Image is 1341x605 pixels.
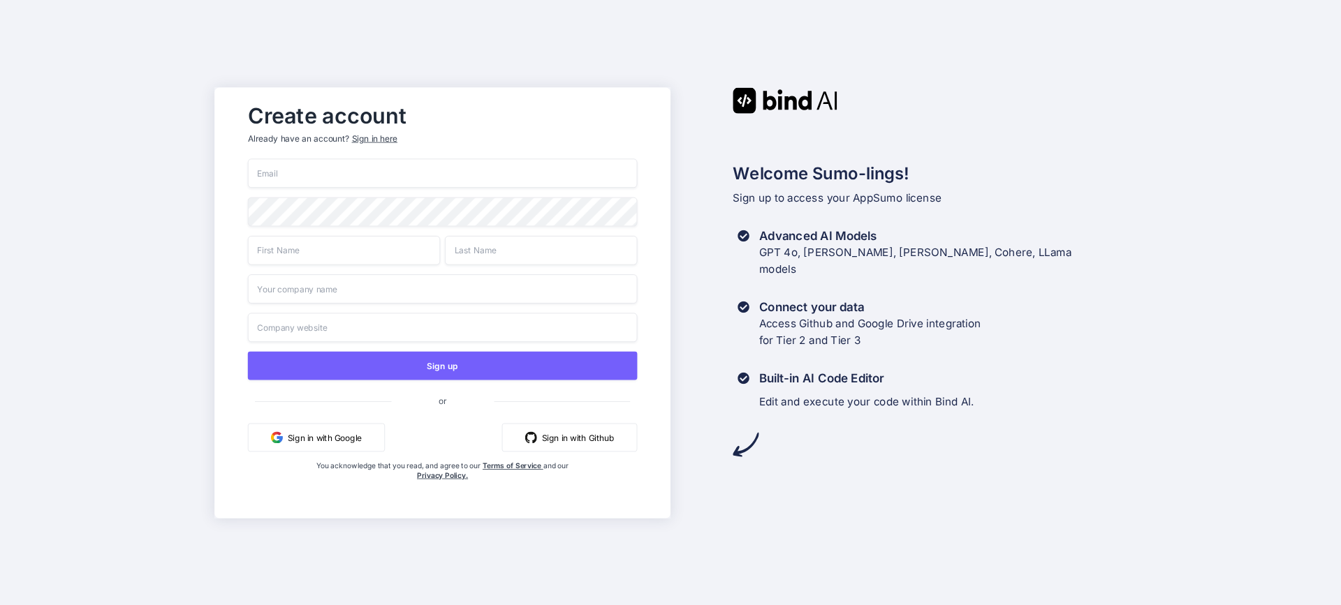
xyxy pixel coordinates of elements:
p: Access Github and Google Drive integration for Tier 2 and Tier 3 [759,315,981,348]
button: Sign up [248,351,638,380]
a: Privacy Policy. [417,470,468,479]
button: Sign in with Google [248,423,385,451]
p: Sign up to access your AppSumo license [733,189,1127,206]
div: You acknowledge that you read, and agree to our and our [313,461,573,508]
input: Email [248,158,638,188]
input: Last Name [445,235,637,264]
input: Company website [248,313,638,342]
img: google [271,431,283,443]
img: Bind AI logo [733,87,837,113]
h2: Create account [248,106,638,125]
button: Sign in with Github [502,423,638,451]
a: Terms of Service [483,461,543,470]
p: GPT 4o, [PERSON_NAME], [PERSON_NAME], Cohere, LLama models [759,244,1072,277]
p: Already have an account? [248,133,638,144]
h3: Built-in AI Code Editor [759,370,974,387]
h3: Connect your data [759,299,981,315]
input: First Name [248,235,440,264]
h3: Advanced AI Models [759,227,1072,244]
img: arrow [733,431,759,457]
img: github [525,431,537,443]
p: Edit and execute your code within Bind AI. [759,394,974,410]
h2: Welcome Sumo-lings! [733,160,1127,186]
span: or [391,385,494,414]
input: Your company name [248,274,638,304]
div: Sign in here [352,133,397,144]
